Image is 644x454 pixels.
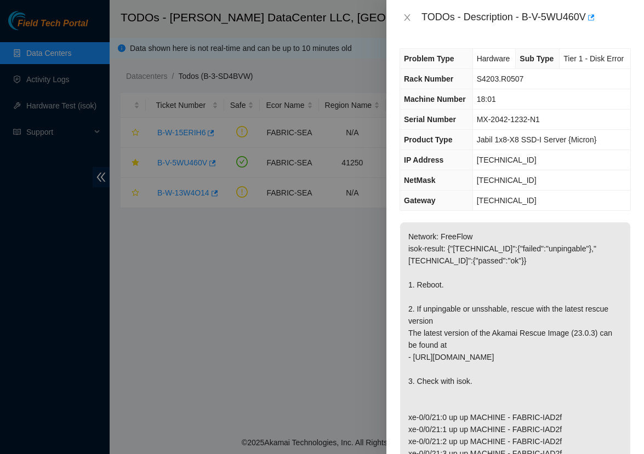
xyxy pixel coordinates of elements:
[403,13,412,22] span: close
[404,115,456,124] span: Serial Number
[404,54,454,63] span: Problem Type
[404,95,466,104] span: Machine Number
[421,9,631,26] div: TODOs - Description - B-V-5WU460V
[404,176,436,185] span: NetMask
[477,196,537,205] span: [TECHNICAL_ID]
[477,176,537,185] span: [TECHNICAL_ID]
[477,156,537,164] span: [TECHNICAL_ID]
[404,135,452,144] span: Product Type
[477,135,597,144] span: Jabil 1x8-X8 SSD-I Server {Micron}
[477,95,496,104] span: 18:01
[404,156,443,164] span: IP Address
[477,54,510,63] span: Hardware
[520,54,554,63] span: Sub Type
[404,74,453,83] span: Rack Number
[477,74,524,83] span: S4203.R0507
[477,115,540,124] span: MX-2042-1232-N1
[563,54,624,63] span: Tier 1 - Disk Error
[400,13,415,23] button: Close
[404,196,436,205] span: Gateway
